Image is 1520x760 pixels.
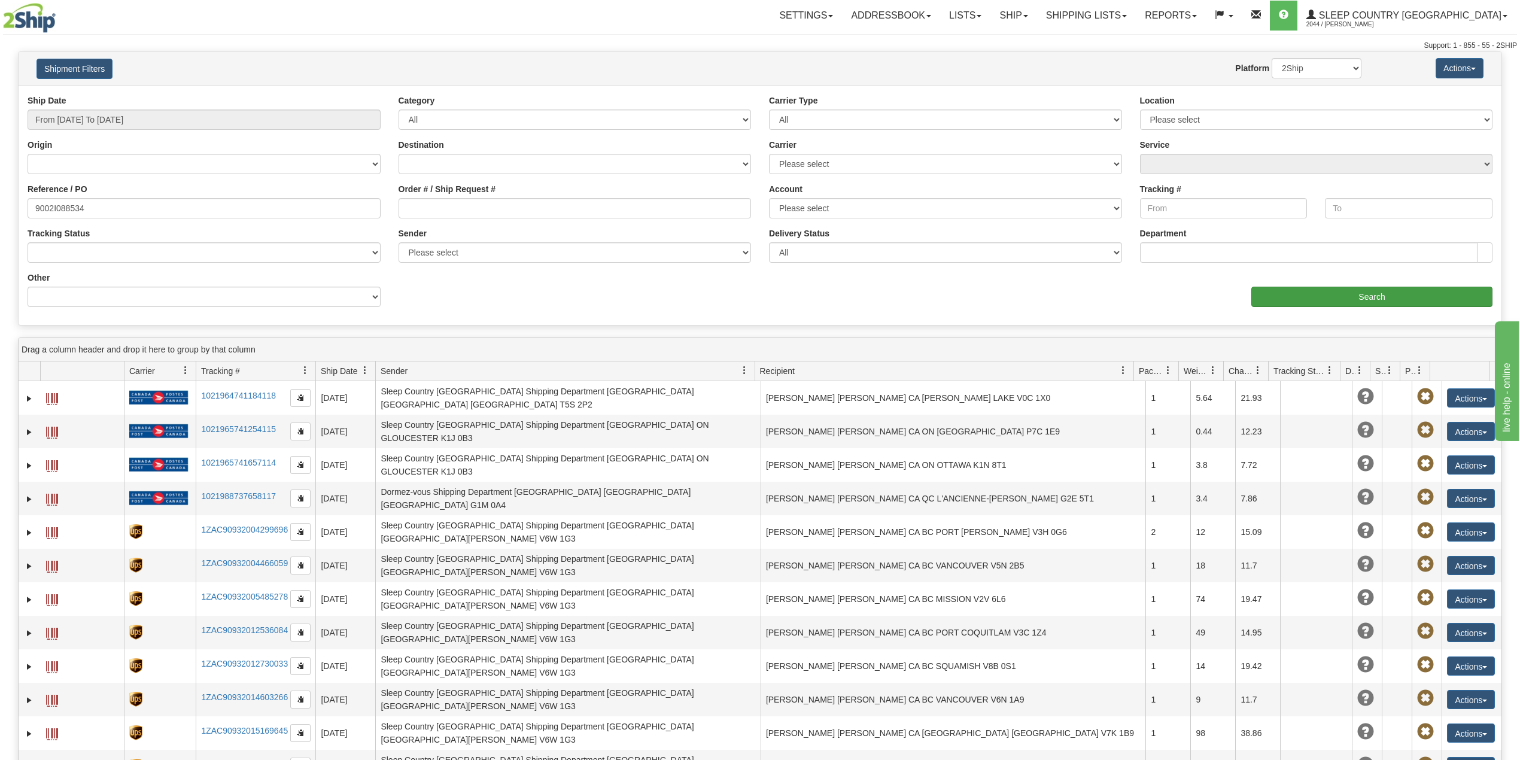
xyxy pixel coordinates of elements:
[1145,448,1190,482] td: 1
[1447,623,1495,642] button: Actions
[1357,388,1374,405] span: Unknown
[1357,623,1374,640] span: Unknown
[1145,549,1190,582] td: 1
[1145,616,1190,649] td: 1
[46,589,58,608] a: Label
[201,692,288,702] a: 1ZAC90932014603266
[1190,616,1235,649] td: 49
[1203,360,1223,381] a: Weight filter column settings
[290,624,311,642] button: Copy to clipboard
[1235,549,1280,582] td: 11.7
[175,360,196,381] a: Carrier filter column settings
[23,661,35,673] a: Expand
[1417,422,1434,439] span: Pickup Not Assigned
[375,582,761,616] td: Sleep Country [GEOGRAPHIC_DATA] Shipping Department [GEOGRAPHIC_DATA] [GEOGRAPHIC_DATA][PERSON_NA...
[28,95,66,107] label: Ship Date
[375,716,761,750] td: Sleep Country [GEOGRAPHIC_DATA] Shipping Department [GEOGRAPHIC_DATA] [GEOGRAPHIC_DATA][PERSON_NA...
[1145,381,1190,415] td: 1
[315,616,375,649] td: [DATE]
[129,625,142,640] img: 8 - UPS
[1357,489,1374,506] span: Unknown
[1447,422,1495,441] button: Actions
[201,659,288,668] a: 1ZAC90932012730033
[375,549,761,582] td: Sleep Country [GEOGRAPHIC_DATA] Shipping Department [GEOGRAPHIC_DATA] [GEOGRAPHIC_DATA][PERSON_NA...
[761,515,1146,549] td: [PERSON_NAME] [PERSON_NAME] CA BC PORT [PERSON_NAME] V3H 0G6
[1417,589,1434,606] span: Pickup Not Assigned
[1190,482,1235,515] td: 3.4
[1145,482,1190,515] td: 1
[290,724,311,742] button: Copy to clipboard
[315,683,375,716] td: [DATE]
[842,1,940,31] a: Addressbook
[940,1,990,31] a: Lists
[1447,522,1495,542] button: Actions
[23,527,35,539] a: Expand
[1190,549,1235,582] td: 18
[321,365,357,377] span: Ship Date
[1306,19,1396,31] span: 2044 / [PERSON_NAME]
[315,448,375,482] td: [DATE]
[1417,623,1434,640] span: Pickup Not Assigned
[375,482,761,515] td: Dormez-vous Shipping Department [GEOGRAPHIC_DATA] [GEOGRAPHIC_DATA] [GEOGRAPHIC_DATA] G1M 0A4
[23,560,35,572] a: Expand
[1190,683,1235,716] td: 9
[290,657,311,675] button: Copy to clipboard
[37,59,113,79] button: Shipment Filters
[23,627,35,639] a: Expand
[1235,649,1280,683] td: 19.42
[129,390,188,405] img: 20 - Canada Post
[399,227,427,239] label: Sender
[1136,1,1206,31] a: Reports
[1409,360,1430,381] a: Pickup Status filter column settings
[290,590,311,608] button: Copy to clipboard
[1158,360,1178,381] a: Packages filter column settings
[1140,183,1181,195] label: Tracking #
[23,460,35,472] a: Expand
[769,183,802,195] label: Account
[1405,365,1415,377] span: Pickup Status
[28,227,90,239] label: Tracking Status
[1417,522,1434,539] span: Pickup Not Assigned
[201,491,276,501] a: 1021988737658117
[1447,589,1495,609] button: Actions
[761,415,1146,448] td: [PERSON_NAME] [PERSON_NAME] CA ON [GEOGRAPHIC_DATA] P7C 1E9
[375,448,761,482] td: Sleep Country [GEOGRAPHIC_DATA] Shipping Department [GEOGRAPHIC_DATA] ON GLOUCESTER K1J 0B3
[761,616,1146,649] td: [PERSON_NAME] [PERSON_NAME] CA BC PORT COQUITLAM V3C 1Z4
[46,723,58,742] a: Label
[46,388,58,407] a: Label
[1190,716,1235,750] td: 98
[769,227,829,239] label: Delivery Status
[761,549,1146,582] td: [PERSON_NAME] [PERSON_NAME] CA BC VANCOUVER V5N 2B5
[1145,649,1190,683] td: 1
[1145,415,1190,448] td: 1
[1417,690,1434,707] span: Pickup Not Assigned
[46,522,58,541] a: Label
[761,448,1146,482] td: [PERSON_NAME] [PERSON_NAME] CA ON OTTAWA K1N 8T1
[1436,58,1483,78] button: Actions
[1235,482,1280,515] td: 7.86
[201,391,276,400] a: 1021964741184118
[1235,616,1280,649] td: 14.95
[315,381,375,415] td: [DATE]
[1357,556,1374,573] span: Unknown
[1145,515,1190,549] td: 2
[1140,198,1308,218] input: From
[1417,723,1434,740] span: Pickup Not Assigned
[1235,415,1280,448] td: 12.23
[1140,95,1175,107] label: Location
[129,658,142,673] img: 8 - UPS
[129,491,188,506] img: 20 - Canada Post
[1349,360,1370,381] a: Delivery Status filter column settings
[1235,582,1280,616] td: 19.47
[1417,455,1434,472] span: Pickup Not Assigned
[1417,489,1434,506] span: Pickup Not Assigned
[201,525,288,534] a: 1ZAC90932004299696
[23,426,35,438] a: Expand
[375,415,761,448] td: Sleep Country [GEOGRAPHIC_DATA] Shipping Department [GEOGRAPHIC_DATA] ON GLOUCESTER K1J 0B3
[770,1,842,31] a: Settings
[315,582,375,616] td: [DATE]
[129,558,142,573] img: 8 - UPS
[290,389,311,407] button: Copy to clipboard
[201,625,288,635] a: 1ZAC90932012536084
[1235,683,1280,716] td: 11.7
